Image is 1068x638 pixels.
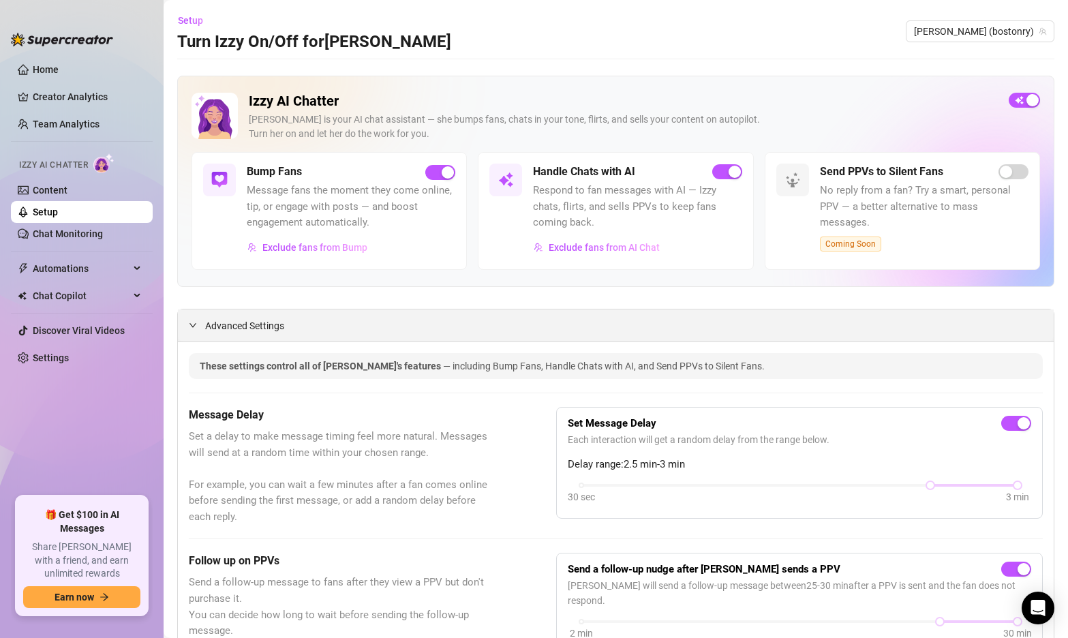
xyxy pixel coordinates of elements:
span: Setup [178,15,203,26]
button: Exclude fans from AI Chat [533,237,660,258]
span: Izzy AI Chatter [19,159,88,172]
img: Chat Copilot [18,291,27,301]
span: Coming Soon [820,237,881,252]
span: Chat Copilot [33,285,129,307]
span: These settings control all of [PERSON_NAME]'s features [200,361,443,371]
div: expanded [189,318,205,333]
span: Share [PERSON_NAME] with a friend, and earn unlimited rewards [23,541,140,581]
span: thunderbolt [18,263,29,274]
h5: Send PPVs to Silent Fans [820,164,943,180]
button: Earn nowarrow-right [23,586,140,608]
span: Advanced Settings [205,318,284,333]
img: svg%3e [784,172,801,188]
span: team [1039,27,1047,35]
h5: Follow up on PPVs [189,553,488,569]
span: Respond to fan messages with AI — Izzy chats, flirts, and sells PPVs to keep fans coming back. [533,183,742,231]
span: Exclude fans from AI Chat [549,242,660,253]
strong: Send a follow-up nudge after [PERSON_NAME] sends a PPV [568,563,840,575]
span: Earn now [55,592,94,603]
span: Ryan (bostonry) [914,21,1046,42]
span: Set a delay to make message timing feel more natural. Messages will send at a random time within ... [189,429,488,525]
a: Content [33,185,67,196]
span: Delay range: 2.5 min - 3 min [568,457,1031,473]
a: Creator Analytics [33,86,142,108]
h2: Izzy AI Chatter [249,93,998,110]
img: svg%3e [247,243,257,252]
a: Discover Viral Videos [33,325,125,336]
img: svg%3e [211,172,228,188]
span: No reply from a fan? Try a smart, personal PPV — a better alternative to mass messages. [820,183,1028,231]
img: svg%3e [498,172,514,188]
span: expanded [189,321,197,329]
strong: Set Message Delay [568,417,656,429]
span: [PERSON_NAME] will send a follow-up message between 25 - 30 min after a PPV is sent and the fan d... [568,578,1031,608]
span: Message fans the moment they come online, tip, or engage with posts — and boost engagement automa... [247,183,455,231]
h5: Bump Fans [247,164,302,180]
h5: Handle Chats with AI [533,164,635,180]
div: [PERSON_NAME] is your AI chat assistant — she bumps fans, chats in your tone, flirts, and sells y... [249,112,998,141]
div: Open Intercom Messenger [1022,592,1054,624]
h5: Message Delay [189,407,488,423]
div: 30 sec [568,489,595,504]
span: arrow-right [100,592,109,602]
a: Setup [33,207,58,217]
span: 🎁 Get $100 in AI Messages [23,508,140,535]
a: Team Analytics [33,119,100,130]
span: Automations [33,258,129,279]
span: Each interaction will get a random delay from the range below. [568,432,1031,447]
a: Home [33,64,59,75]
a: Settings [33,352,69,363]
a: Chat Monitoring [33,228,103,239]
img: AI Chatter [93,153,115,173]
button: Setup [177,10,214,31]
img: svg%3e [534,243,543,252]
div: 3 min [1006,489,1029,504]
h3: Turn Izzy On/Off for [PERSON_NAME] [177,31,451,53]
span: — including Bump Fans, Handle Chats with AI, and Send PPVs to Silent Fans. [443,361,765,371]
button: Exclude fans from Bump [247,237,368,258]
img: logo-BBDzfeDw.svg [11,33,113,46]
img: Izzy AI Chatter [192,93,238,139]
span: Exclude fans from Bump [262,242,367,253]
